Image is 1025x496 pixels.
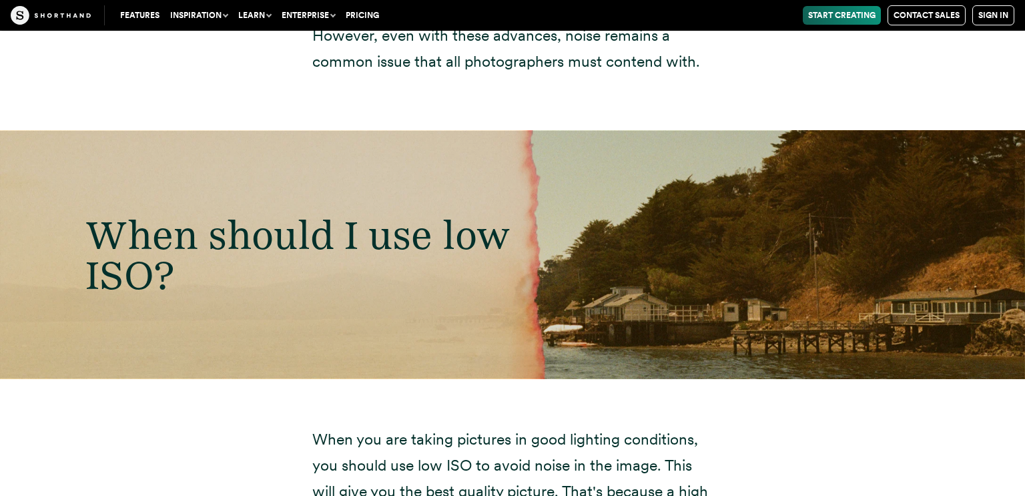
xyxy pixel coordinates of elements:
a: Features [115,6,165,25]
button: Inspiration [165,6,233,25]
button: Enterprise [276,6,340,25]
a: Sign in [972,5,1014,25]
a: Pricing [340,6,384,25]
a: Start Creating [803,6,881,25]
span: When should I use low ISO? [85,210,510,298]
a: Contact Sales [888,5,966,25]
button: Learn [233,6,276,25]
img: The Craft [11,6,91,25]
